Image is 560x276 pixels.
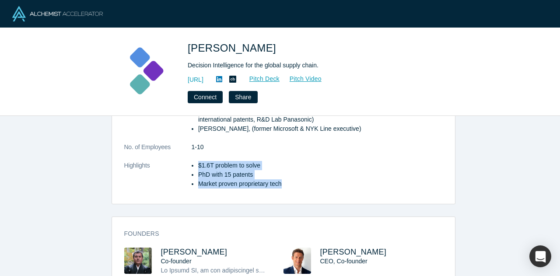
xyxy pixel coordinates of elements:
[283,248,311,274] img: Evan Burkosky's Profile Image
[229,91,257,103] button: Share
[188,91,223,103] button: Connect
[188,61,433,70] div: Decision Intelligence for the global supply chain.
[198,170,443,179] li: PhD with 15 patents
[240,74,280,84] a: Pitch Deck
[161,248,227,256] a: [PERSON_NAME]
[198,161,443,170] li: $1.6T problem to solve
[161,258,192,265] span: Co-founder
[124,229,430,238] h3: Founders
[114,40,175,101] img: Kimaru AI's Logo
[192,143,443,152] dd: 1-10
[124,143,192,161] dt: No. of Employees
[12,6,103,21] img: Alchemist Logo
[198,179,443,189] li: Market proven proprietary tech
[280,74,322,84] a: Pitch Video
[198,124,443,133] li: [PERSON_NAME], (former Microsoft & NYK Line executive)
[320,248,387,256] a: [PERSON_NAME]
[188,75,203,84] a: [URL]
[188,42,279,54] span: [PERSON_NAME]
[320,258,367,265] span: CEO, Co-founder
[124,161,192,198] dt: Highlights
[124,248,152,274] img: Sinjin Wolf's Profile Image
